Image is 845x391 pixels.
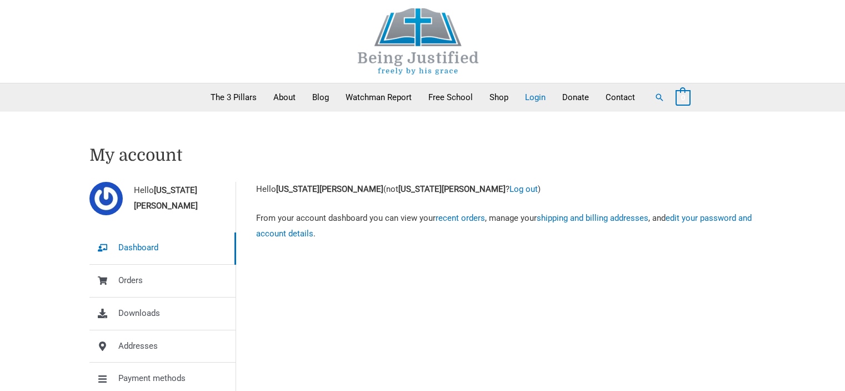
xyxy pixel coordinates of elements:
[89,145,756,165] h1: My account
[256,213,752,239] a: edit your password and account details
[134,185,198,211] strong: [US_STATE][PERSON_NAME]
[436,213,485,223] a: recent orders
[89,265,236,297] a: Orders
[89,298,236,330] a: Downloads
[118,273,143,289] span: Orders
[256,211,756,242] p: From your account dashboard you can view your , manage your , and .
[265,83,304,111] a: About
[276,184,383,194] strong: [US_STATE][PERSON_NAME]
[420,83,481,111] a: Free School
[256,182,756,197] p: Hello (not ? )
[517,83,554,111] a: Login
[118,339,158,354] span: Addresses
[335,8,502,75] img: Being Justified
[89,232,236,264] a: Dashboard
[134,183,236,214] span: Hello
[304,83,337,111] a: Blog
[509,184,538,194] a: Log out
[398,184,506,194] strong: [US_STATE][PERSON_NAME]
[89,330,236,363] a: Addresses
[554,83,597,111] a: Donate
[118,240,158,256] span: Dashboard
[654,92,664,102] a: Search button
[481,83,517,111] a: Shop
[681,93,685,102] span: 0
[118,371,186,387] span: Payment methods
[337,83,420,111] a: Watchman Report
[202,83,643,111] nav: Primary Site Navigation
[537,213,648,223] a: shipping and billing addresses
[202,83,265,111] a: The 3 Pillars
[118,306,160,321] span: Downloads
[597,83,643,111] a: Contact
[676,92,691,102] a: View Shopping Cart, empty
